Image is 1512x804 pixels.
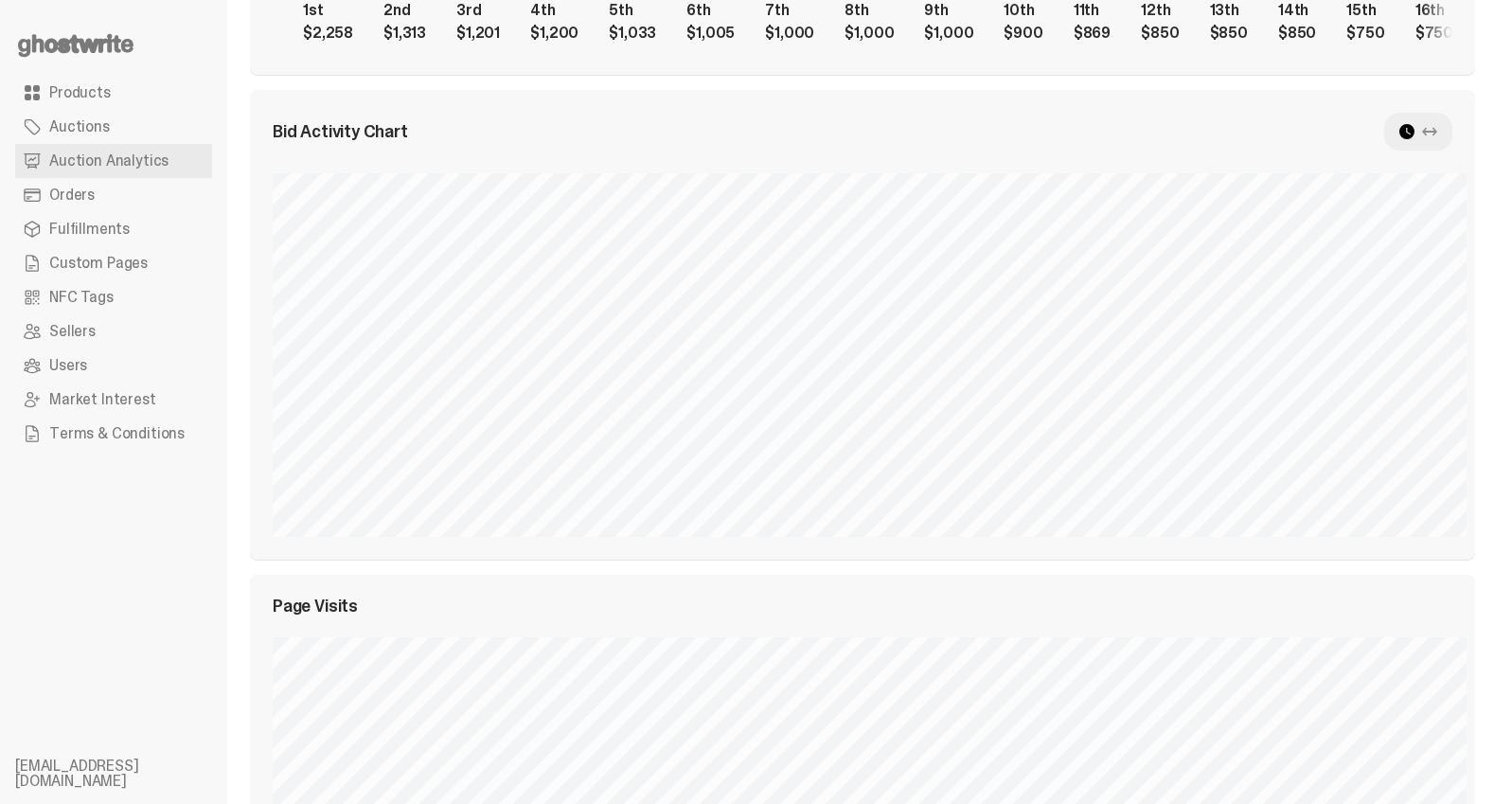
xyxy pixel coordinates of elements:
[1415,3,1453,18] div: 16th
[1346,26,1384,41] div: $750
[1141,3,1179,18] div: 12th
[49,358,87,373] span: Users
[1004,26,1042,41] div: $900
[15,76,212,110] a: Products
[273,598,358,615] span: Page Visits
[1210,3,1248,18] div: 13th
[1210,26,1248,41] div: $850
[49,188,95,203] span: Orders
[686,3,735,18] div: 6th
[273,123,408,140] span: Bid Activity Chart
[49,222,130,237] span: Fulfillments
[49,290,114,305] span: NFC Tags
[456,3,500,18] div: 3rd
[765,3,814,18] div: 7th
[1074,26,1111,41] div: $869
[1415,26,1453,41] div: $750
[15,280,212,314] a: NFC Tags
[15,417,212,451] a: Terms & Conditions
[686,26,735,41] div: $1,005
[924,3,973,18] div: 9th
[924,26,973,41] div: $1,000
[15,110,212,144] a: Auctions
[1278,3,1316,18] div: 14th
[15,212,212,246] a: Fulfillments
[49,85,111,100] span: Products
[49,324,96,339] span: Sellers
[303,3,353,18] div: 1st
[456,26,500,41] div: $1,201
[15,246,212,280] a: Custom Pages
[609,26,656,41] div: $1,033
[1004,3,1042,18] div: 10th
[845,3,894,18] div: 8th
[383,3,426,18] div: 2nd
[15,178,212,212] a: Orders
[15,348,212,383] a: Users
[15,759,242,789] li: [EMAIL_ADDRESS][DOMAIN_NAME]
[303,26,353,41] div: $2,258
[49,256,148,271] span: Custom Pages
[1346,3,1384,18] div: 15th
[15,314,212,348] a: Sellers
[530,26,578,41] div: $1,200
[49,119,110,134] span: Auctions
[49,426,185,441] span: Terms & Conditions
[15,383,212,417] a: Market Interest
[1074,3,1111,18] div: 11th
[49,153,169,169] span: Auction Analytics
[49,392,156,407] span: Market Interest
[383,26,426,41] div: $1,313
[15,144,212,178] a: Auction Analytics
[845,26,894,41] div: $1,000
[530,3,578,18] div: 4th
[765,26,814,41] div: $1,000
[1278,26,1316,41] div: $850
[609,3,656,18] div: 5th
[1141,26,1179,41] div: $850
